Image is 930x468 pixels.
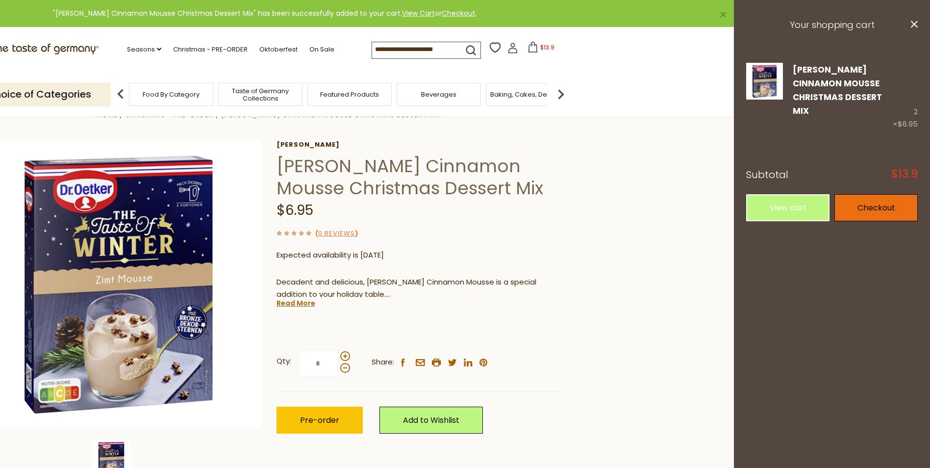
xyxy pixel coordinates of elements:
a: Food By Category [143,91,200,98]
p: Expected availability is [DATE] [276,249,563,261]
a: Oktoberfest [259,44,298,55]
strong: Qty: [276,355,291,367]
div: 2 × [893,63,918,131]
a: Dr. Oetker Cinnamon Mousse Christmas Dessert Mix [746,63,783,131]
span: Subtotal [746,168,788,182]
a: View Cart [402,8,435,18]
a: View cart [746,194,829,221]
span: Pre-order [300,415,339,426]
button: Pre-order [276,407,363,434]
a: 0 Reviews [318,229,355,239]
a: [PERSON_NAME] Cinnamon Mousse Christmas Dessert Mix [793,64,882,117]
input: Qty: [298,350,338,377]
img: previous arrow [111,84,130,104]
img: next arrow [551,84,571,104]
a: × [720,12,726,18]
a: [PERSON_NAME] [276,141,563,149]
a: Checkout [834,194,918,221]
a: Checkout [442,8,476,18]
a: Featured Products [320,91,379,98]
a: Christmas - PRE-ORDER [173,44,248,55]
h1: [PERSON_NAME] Cinnamon Mousse Christmas Dessert Mix [276,155,563,199]
a: On Sale [309,44,334,55]
span: $6.95 [898,119,918,129]
a: Taste of Germany Collections [221,87,300,102]
span: Share: [372,356,394,368]
a: Read More [276,298,315,308]
a: Seasons [127,44,161,55]
img: Dr. Oetker Cinnamon Mousse Christmas Dessert Mix [746,63,783,100]
span: ( ) [315,229,358,238]
span: $6.95 [276,201,313,220]
button: $13.9 [520,42,562,56]
a: Beverages [421,91,456,98]
a: Baking, Cakes, Desserts [490,91,566,98]
span: Decadent and delicious, [PERSON_NAME] Cinnamon Mousse is a special addition to your holiday table. [276,277,536,299]
span: $13.9 [891,169,918,180]
span: $13.9 [540,43,554,52]
a: Add to Wishlist [379,407,483,434]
